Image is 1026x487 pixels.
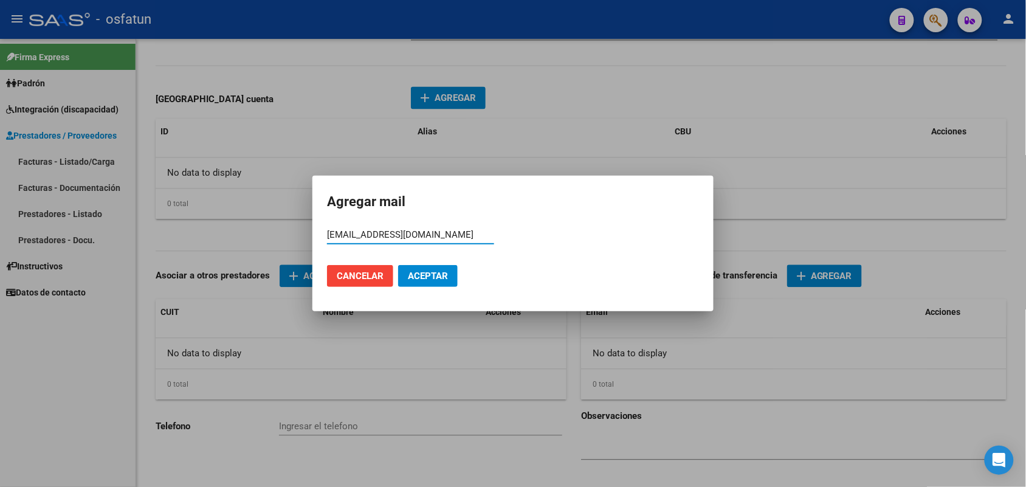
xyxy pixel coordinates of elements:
[408,271,448,281] span: Aceptar
[398,265,458,287] button: Aceptar
[985,446,1014,475] div: Open Intercom Messenger
[337,271,384,281] span: Cancelar
[327,190,699,213] h2: Agregar mail
[327,265,393,287] button: Cancelar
